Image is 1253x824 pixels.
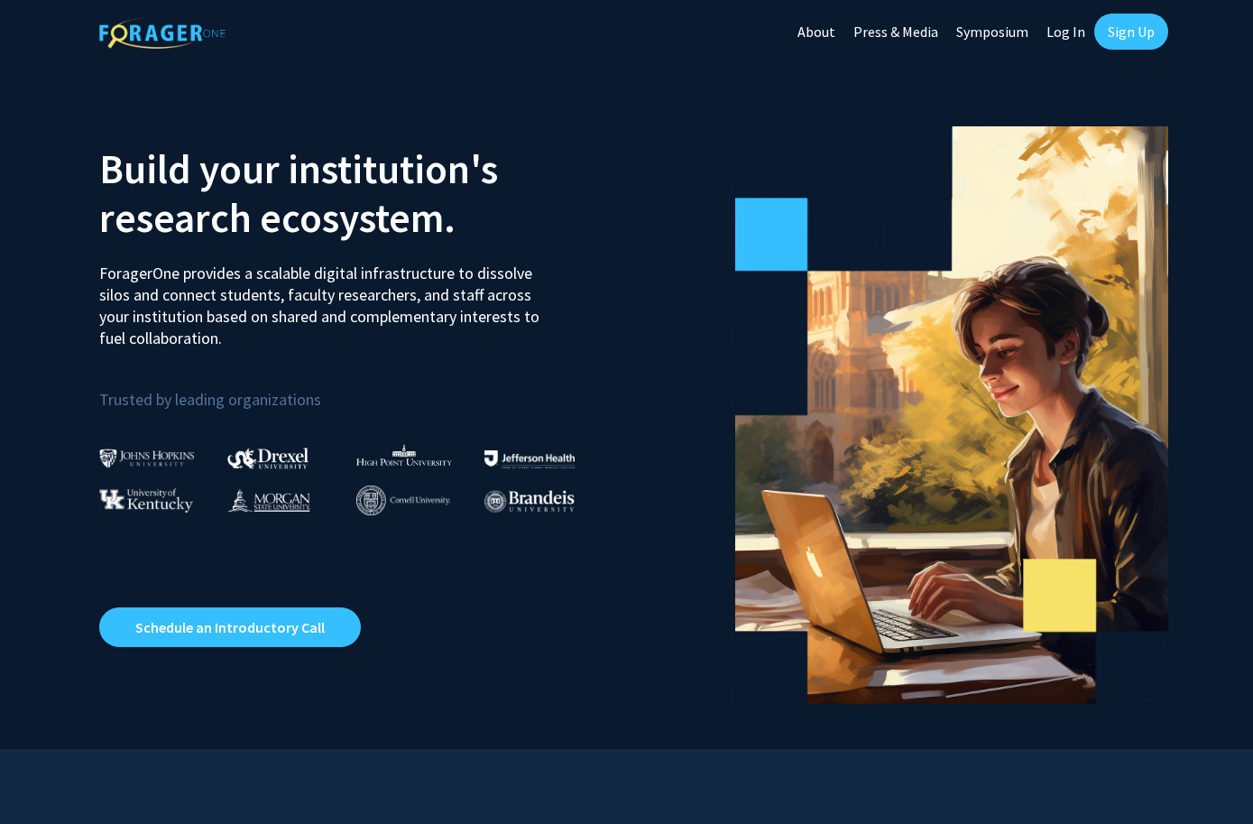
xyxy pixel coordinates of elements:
[356,486,450,515] img: Cornell University
[99,488,193,513] img: University of Kentucky
[1094,14,1168,50] a: Sign Up
[14,743,77,810] iframe: Chat
[99,607,361,647] a: Opens in a new tab
[484,490,575,513] img: Brandeis University
[484,450,575,468] img: Thomas Jefferson University
[99,17,226,49] img: ForagerOne Logo
[99,144,613,242] h2: Build your institution's research ecosystem.
[99,364,613,413] p: Trusted by leading organizations
[227,448,309,468] img: Drexel University
[99,249,552,349] p: ForagerOne provides a scalable digital infrastructure to dissolve silos and connect students, fac...
[99,449,195,468] img: Johns Hopkins University
[356,444,452,466] img: High Point University
[227,488,310,512] img: Morgan State University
